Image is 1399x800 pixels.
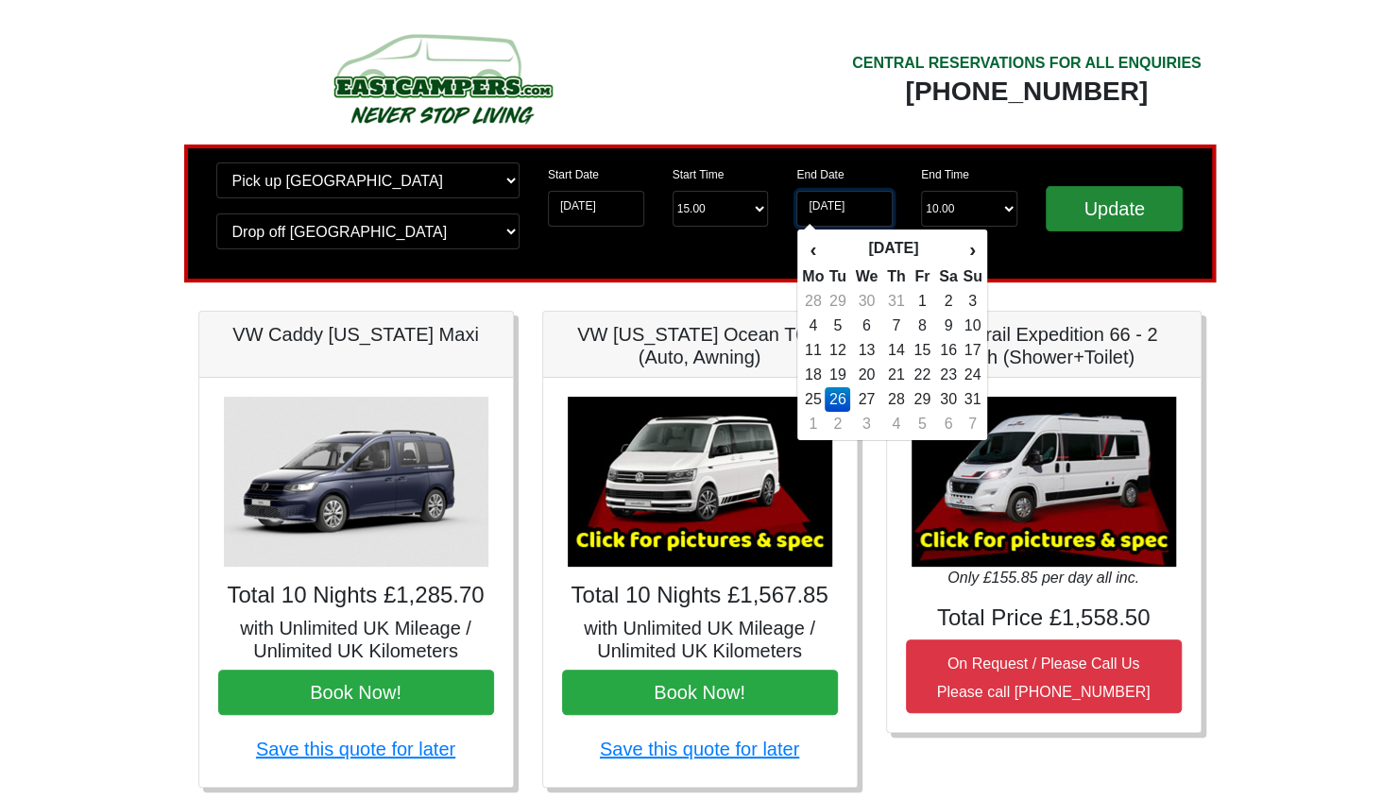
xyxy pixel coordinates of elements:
td: 5 [825,314,850,338]
th: › [962,233,982,265]
td: 3 [962,289,982,314]
small: On Request / Please Call Us Please call [PHONE_NUMBER] [937,655,1151,700]
td: 26 [825,387,850,412]
a: Save this quote for later [600,739,799,759]
td: 1 [910,289,935,314]
img: VW Caddy California Maxi [224,397,488,567]
td: 23 [935,363,963,387]
td: 4 [801,314,825,338]
td: 8 [910,314,935,338]
td: 13 [850,338,882,363]
img: Auto-Trail Expedition 66 - 2 Berth (Shower+Toilet) [912,397,1176,567]
img: VW California Ocean T6.1 (Auto, Awning) [568,397,832,567]
td: 25 [801,387,825,412]
td: 28 [801,289,825,314]
th: We [850,264,882,289]
a: Save this quote for later [256,739,455,759]
th: Su [962,264,982,289]
td: 21 [882,363,910,387]
td: 5 [910,412,935,436]
img: campers-checkout-logo.png [263,26,622,130]
th: Sa [935,264,963,289]
td: 15 [910,338,935,363]
td: 18 [801,363,825,387]
td: 20 [850,363,882,387]
td: 14 [882,338,910,363]
td: 29 [910,387,935,412]
th: Fr [910,264,935,289]
h5: with Unlimited UK Mileage / Unlimited UK Kilometers [562,617,838,662]
input: Start Date [548,191,644,227]
th: Th [882,264,910,289]
th: ‹ [801,233,825,265]
i: Only £155.85 per day all inc. [947,570,1139,586]
td: 17 [962,338,982,363]
td: 2 [825,412,850,436]
td: 24 [962,363,982,387]
td: 10 [962,314,982,338]
td: 16 [935,338,963,363]
th: [DATE] [825,233,962,265]
h5: with Unlimited UK Mileage / Unlimited UK Kilometers [218,617,494,662]
td: 1 [801,412,825,436]
td: 4 [882,412,910,436]
td: 9 [935,314,963,338]
h4: Total 10 Nights £1,567.85 [562,582,838,609]
td: 30 [935,387,963,412]
td: 6 [850,314,882,338]
td: 27 [850,387,882,412]
td: 22 [910,363,935,387]
label: End Time [921,166,969,183]
div: CENTRAL RESERVATIONS FOR ALL ENQUIRIES [852,52,1202,75]
td: 7 [882,314,910,338]
input: Return Date [796,191,893,227]
h5: Auto-Trail Expedition 66 - 2 Berth (Shower+Toilet) [906,323,1182,368]
td: 12 [825,338,850,363]
button: On Request / Please Call UsPlease call [PHONE_NUMBER] [906,639,1182,713]
h4: Total 10 Nights £1,285.70 [218,582,494,609]
div: [PHONE_NUMBER] [852,75,1202,109]
td: 7 [962,412,982,436]
td: 6 [935,412,963,436]
label: Start Date [548,166,599,183]
td: 31 [962,387,982,412]
td: 29 [825,289,850,314]
td: 31 [882,289,910,314]
label: End Date [796,166,844,183]
h5: VW Caddy [US_STATE] Maxi [218,323,494,346]
td: 19 [825,363,850,387]
td: 28 [882,387,910,412]
th: Mo [801,264,825,289]
h5: VW [US_STATE] Ocean T6.1 (Auto, Awning) [562,323,838,368]
td: 11 [801,338,825,363]
td: 30 [850,289,882,314]
th: Tu [825,264,850,289]
button: Book Now! [562,670,838,715]
input: Update [1046,186,1184,231]
label: Start Time [673,166,725,183]
h4: Total Price £1,558.50 [906,604,1182,632]
button: Book Now! [218,670,494,715]
td: 2 [935,289,963,314]
td: 3 [850,412,882,436]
